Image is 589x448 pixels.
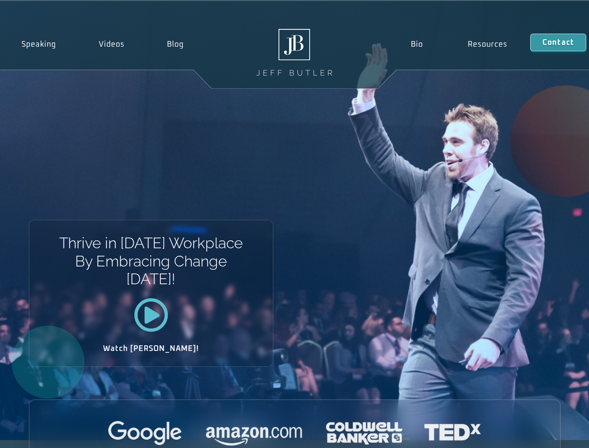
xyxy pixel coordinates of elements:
h2: Watch [PERSON_NAME]! [62,345,240,352]
a: Bio [388,34,445,55]
h1: Thrive in [DATE] Workplace By Embracing Change [DATE]! [58,234,243,288]
a: Resources [445,34,530,55]
a: Contact [530,34,586,51]
span: Contact [542,39,574,46]
nav: Menu [388,34,530,55]
a: Blog [146,34,205,55]
a: Videos [77,34,146,55]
